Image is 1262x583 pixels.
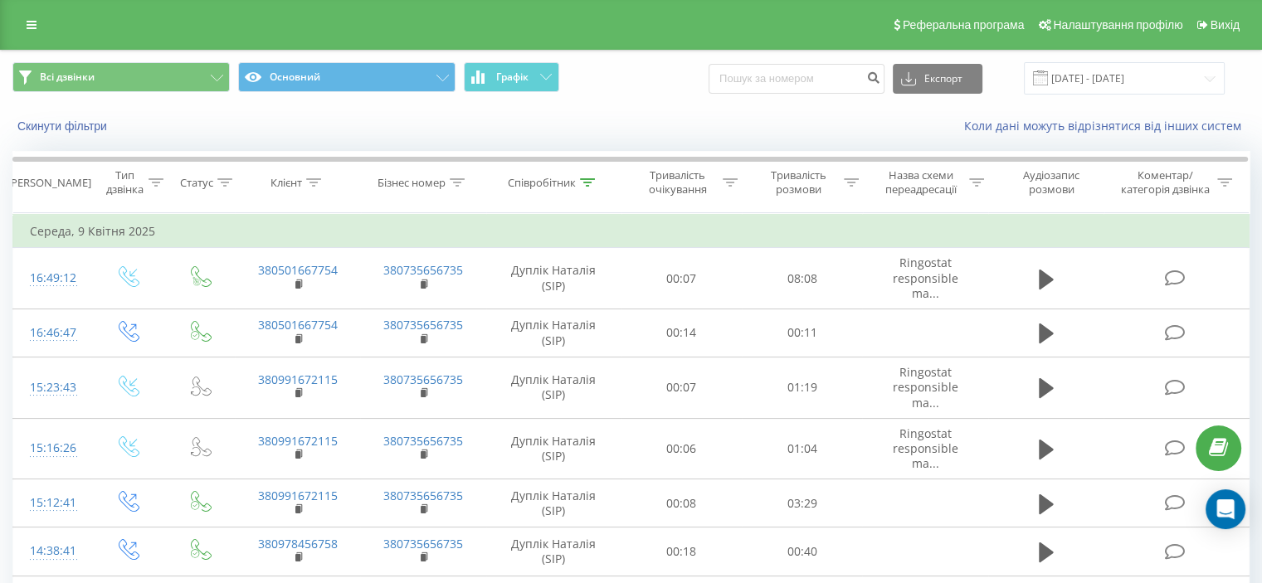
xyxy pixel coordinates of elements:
[12,119,115,134] button: Скинути фільтри
[1116,168,1213,197] div: Коментар/категорія дзвінка
[486,357,621,419] td: Дуплік Наталія (SIP)
[964,118,1250,134] a: Коли дані можуть відрізнятися вiд інших систем
[258,317,338,333] a: 380501667754
[258,262,338,278] a: 380501667754
[496,71,529,83] span: Графік
[258,536,338,551] a: 380978456758
[878,168,965,197] div: Назва схеми переадресації
[621,357,742,419] td: 00:07
[30,535,74,567] div: 14:38:41
[621,248,742,309] td: 00:07
[383,433,463,449] a: 380735656735
[742,418,862,479] td: 01:04
[378,176,446,190] div: Бізнес номер
[621,309,742,357] td: 00:14
[621,418,742,479] td: 00:06
[893,64,982,94] button: Експорт
[383,536,463,551] a: 380735656735
[30,262,74,294] div: 16:49:12
[709,64,884,94] input: Пошук за номером
[1003,168,1100,197] div: Аудіозапис розмови
[12,62,230,92] button: Всі дзвінки
[180,176,213,190] div: Статус
[757,168,840,197] div: Тривалість розмови
[383,488,463,503] a: 380735656735
[742,357,862,419] td: 01:19
[105,168,144,197] div: Тип дзвінка
[742,309,862,357] td: 00:11
[383,262,463,278] a: 380735656735
[621,479,742,527] td: 00:08
[486,479,621,527] td: Дуплік Наталія (SIP)
[258,433,338,449] a: 380991672115
[1053,18,1182,32] span: Налаштування профілю
[636,168,719,197] div: Тривалість очікування
[383,372,463,387] a: 380735656735
[486,309,621,357] td: Дуплік Наталія (SIP)
[270,176,302,190] div: Клієнт
[1211,18,1240,32] span: Вихід
[40,70,95,84] span: Всі дзвінки
[464,62,559,92] button: Графік
[486,418,621,479] td: Дуплік Наталія (SIP)
[383,317,463,333] a: 380735656735
[238,62,456,92] button: Основний
[30,432,74,464] div: 15:16:26
[742,248,862,309] td: 08:08
[621,527,742,576] td: 00:18
[893,255,958,300] span: Ringostat responsible ma...
[893,425,958,471] span: Ringostat responsible ma...
[258,372,338,387] a: 380991672115
[7,176,91,190] div: [PERSON_NAME]
[30,372,74,404] div: 15:23:43
[742,527,862,576] td: 00:40
[1206,489,1245,529] div: Open Intercom Messenger
[508,176,576,190] div: Співробітник
[30,317,74,349] div: 16:46:47
[30,487,74,519] div: 15:12:41
[486,527,621,576] td: Дуплік Наталія (SIP)
[903,18,1025,32] span: Реферальна програма
[742,479,862,527] td: 03:29
[486,248,621,309] td: Дуплік Наталія (SIP)
[258,488,338,503] a: 380991672115
[893,364,958,410] span: Ringostat responsible ma...
[13,215,1250,248] td: Середа, 9 Квітня 2025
